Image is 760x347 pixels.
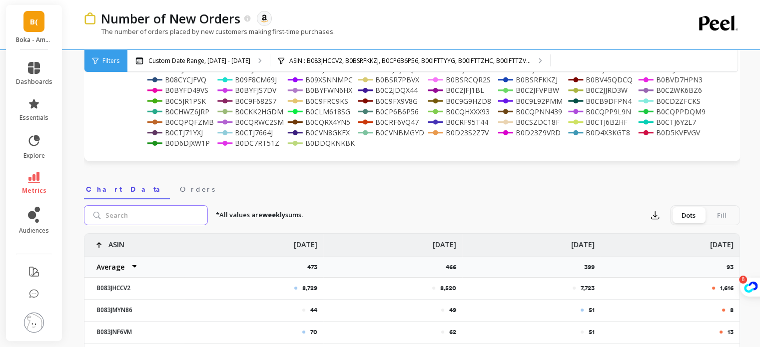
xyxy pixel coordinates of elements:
[310,306,317,314] p: 44
[449,306,456,314] p: 49
[705,207,738,223] div: Fill
[449,328,456,336] p: 62
[30,16,38,27] span: B(
[728,328,734,336] p: 13
[24,313,44,333] img: profile picture
[19,227,49,235] span: audiences
[727,263,740,271] p: 93
[571,234,595,250] p: [DATE]
[589,306,595,314] p: 51
[581,284,595,292] p: 7,723
[23,152,45,160] span: explore
[730,306,734,314] p: 8
[108,234,124,250] p: ASIN
[91,284,178,292] p: B083JHCCV2
[433,234,456,250] p: [DATE]
[302,284,317,292] p: 8,729
[86,184,168,194] span: Chart Data
[294,234,317,250] p: [DATE]
[84,205,208,225] input: Search
[91,306,178,314] p: B083JMYN86
[148,57,250,65] p: Custom Date Range, [DATE] - [DATE]
[589,328,595,336] p: 51
[260,14,269,23] img: api.amazon.svg
[101,10,240,27] p: Number of New Orders
[216,210,303,220] p: *All values are sums.
[289,57,531,65] p: ASIN : B083JHCCV2, B0BSRFKKZJ, B0CP6B6P56, B00IFTTYYG, B00IFTTZHC, B00IFTTZV...
[584,263,601,271] p: 399
[262,210,285,219] strong: weekly
[102,57,119,65] span: Filters
[440,284,456,292] p: 8,520
[710,234,734,250] p: [DATE]
[22,187,46,195] span: metrics
[235,138,279,148] text: B0DC7RT51Z
[672,207,705,223] div: Dots
[19,114,48,122] span: essentials
[91,328,178,336] p: B083JNF6VM
[307,263,323,271] p: 473
[310,328,317,336] p: 70
[180,184,215,194] span: Orders
[16,36,52,44] p: Boka - Amazon (Essor)
[720,284,734,292] p: 1,616
[84,27,335,36] p: The number of orders placed by new customers making first-time purchases.
[16,78,52,86] span: dashboards
[446,263,462,271] p: 466
[84,176,740,199] nav: Tabs
[84,12,96,25] img: header icon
